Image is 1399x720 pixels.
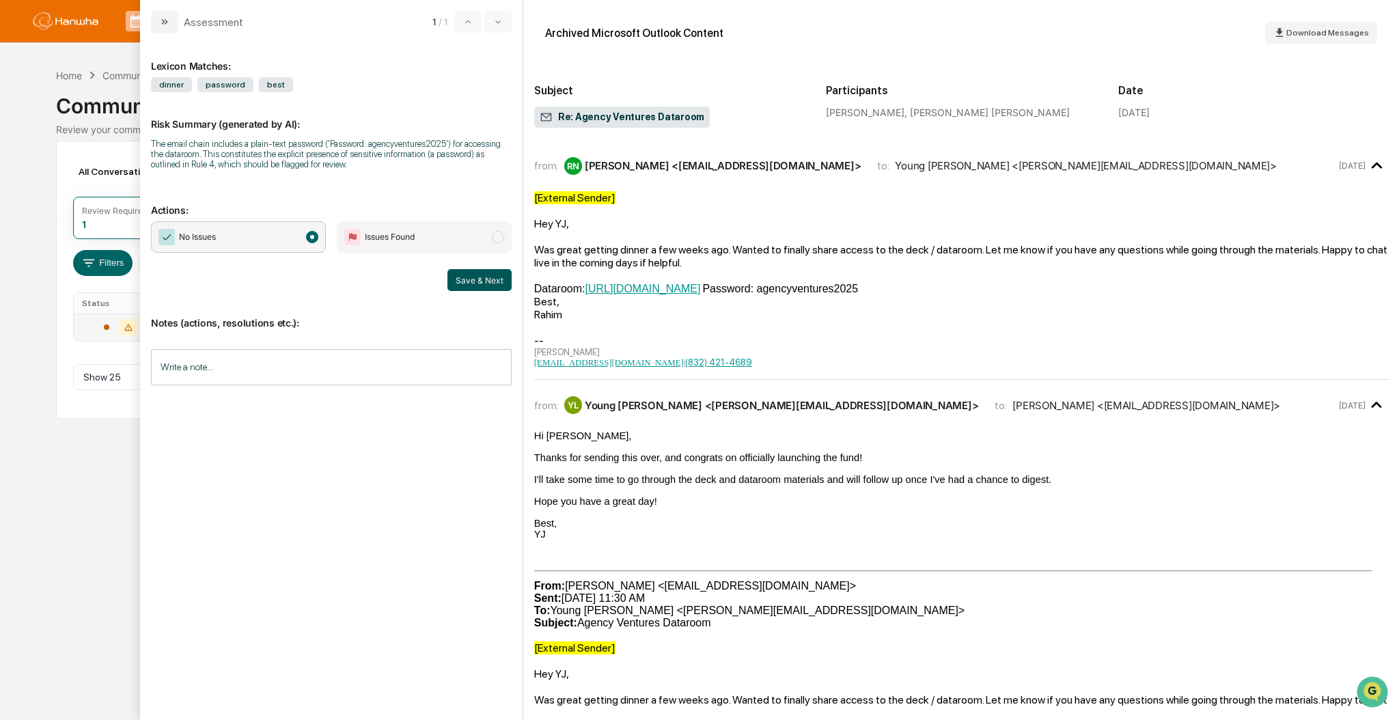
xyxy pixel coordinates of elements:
[534,605,551,616] b: To:
[46,105,224,118] div: Start new chat
[685,357,752,368] a: (832) 421-4689
[895,159,1277,172] div: Young [PERSON_NAME] <[PERSON_NAME][EMAIL_ADDRESS][DOMAIN_NAME]>
[534,496,1388,507] div: Hope you have a great day!
[27,172,88,186] span: Preclearance
[534,84,804,97] h2: Subject
[344,229,361,245] img: Flag
[534,667,1388,680] div: Hey YJ,
[27,198,86,212] span: Data Lookup
[1265,22,1377,44] button: Download Messages
[585,282,701,295] a: [URL][DOMAIN_NAME]
[534,693,1388,719] div: Was great getting dinner a few weeks ago. Wanted to finally share access to the deck / dataroom. ...
[8,167,94,191] a: 🖐️Preclearance
[184,16,243,29] div: Assessment
[8,193,92,217] a: 🔎Data Lookup
[14,29,249,51] p: How can we help?
[138,250,250,276] button: Date:[DATE] - [DATE]
[46,118,173,129] div: We're available if you need us!
[151,188,512,216] p: Actions:
[564,157,582,175] div: RN
[1339,400,1366,411] time: Wednesday, September 10, 2025 at 8:47:27 AM
[534,243,1388,269] div: Was great getting dinner a few weeks ago. Wanted to finally share access to the deck / dataroom. ...
[534,518,1388,529] div: Best,
[151,44,512,72] div: Lexicon Matches:
[197,77,253,92] span: password
[534,308,1388,321] div: Rahim
[534,580,565,592] b: From:
[74,293,169,314] th: Status
[1339,161,1366,171] time: Monday, September 8, 2025 at 11:30:19 AM
[534,430,1388,441] div: Hi [PERSON_NAME],
[534,334,544,347] span: --
[826,107,1096,118] div: [PERSON_NAME], [PERSON_NAME] [PERSON_NAME]
[585,399,979,412] div: Young [PERSON_NAME] <[PERSON_NAME][EMAIL_ADDRESS][DOMAIN_NAME]>
[73,250,133,276] button: Filters
[56,83,1343,118] div: Communications Archive
[1118,84,1388,97] h2: Date
[33,12,98,30] img: logo
[534,617,577,628] b: Subject:
[534,474,1388,485] div: I'll take some time to go through the deck and dataroom materials and will follow up once I've ha...
[151,139,512,169] div: The email chain includes a plain-text password ('Password: agencyventures2025') for accessing the...
[136,232,165,242] span: Pylon
[151,301,512,329] p: Notes (actions, resolutions etc.):
[534,347,1388,368] div: [PERSON_NAME]
[534,191,615,204] span: [External Sender]
[1286,28,1369,38] span: Download Messages
[56,124,1343,135] div: Review your communication records across channels
[534,283,585,294] span: Dataroom:
[585,283,701,294] span: [URL][DOMAIN_NAME]
[534,159,559,172] span: from:
[94,167,175,191] a: 🗄️Attestations
[151,102,512,130] p: Risk Summary (generated by AI):
[540,111,704,124] span: Re: Agency Ventures Dataroom
[259,77,293,92] span: best
[534,399,559,412] span: from:
[447,269,512,291] button: Save & Next
[439,16,452,27] span: / 1
[179,230,216,244] span: No Issues
[1118,107,1150,118] div: [DATE]
[534,295,1388,308] div: Best,
[82,206,148,216] div: Review Required
[534,641,615,654] span: [External Sender]
[158,229,175,245] img: Checkmark
[82,219,86,230] div: 1
[232,109,249,125] button: Start new chat
[1355,675,1392,712] iframe: Open customer support
[73,161,176,182] div: All Conversations
[96,231,165,242] a: Powered byPylon
[14,174,25,184] div: 🖐️
[534,592,562,604] b: Sent:
[534,529,1388,540] div: YJ
[545,27,723,40] div: Archived Microsoft Outlook Content
[826,84,1096,97] h2: Participants
[432,16,436,27] span: 1
[56,70,82,81] div: Home
[534,217,1388,230] div: Hey YJ,
[684,358,686,368] span: |
[585,159,861,172] div: [PERSON_NAME] <[EMAIL_ADDRESS][DOMAIN_NAME]>
[534,580,1388,629] div: [PERSON_NAME] <[EMAIL_ADDRESS][DOMAIN_NAME]> [DATE] 11:30 AM Young [PERSON_NAME] <[PERSON_NAME][E...
[102,70,213,81] div: Communications Archive
[564,396,582,414] div: YL
[534,358,684,368] a: [EMAIL_ADDRESS][DOMAIN_NAME]
[877,159,889,172] span: to:
[1012,399,1280,412] div: [PERSON_NAME] <[EMAIL_ADDRESS][DOMAIN_NAME]>
[99,174,110,184] div: 🗄️
[534,452,1388,463] div: Thanks for sending this over, and congrats on officially launching the fund!
[113,172,169,186] span: Attestations
[14,199,25,210] div: 🔎
[702,283,858,294] span: Password: agencyventures2025
[14,105,38,129] img: 1746055101610-c473b297-6a78-478c-a979-82029cc54cd1
[151,77,192,92] span: dinner
[365,230,415,244] span: Issues Found
[995,399,1007,412] span: to:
